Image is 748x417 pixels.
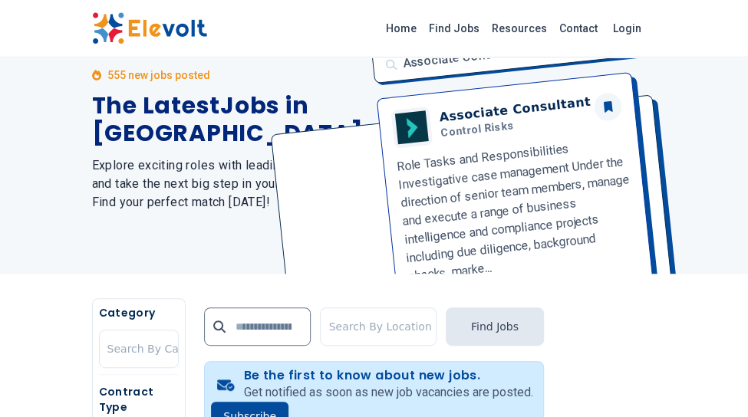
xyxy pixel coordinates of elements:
h1: The Latest Jobs in [GEOGRAPHIC_DATA] [92,92,364,147]
a: Resources [486,16,553,41]
iframe: Chat Widget [671,343,748,417]
h5: Category [99,305,180,320]
button: Find Jobs [446,307,544,346]
a: Find Jobs [423,16,486,41]
img: Elevolt [92,12,207,44]
a: Contact [553,16,604,41]
p: Get notified as soon as new job vacancies are posted. [244,383,533,402]
h5: Contract Type [99,384,180,415]
a: Login [604,13,651,44]
h2: Explore exciting roles with leading companies and take the next big step in your career. Find you... [92,156,364,212]
h4: Be the first to know about new jobs. [244,368,533,383]
a: Home [380,16,423,41]
p: 555 new jobs posted [107,67,210,83]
